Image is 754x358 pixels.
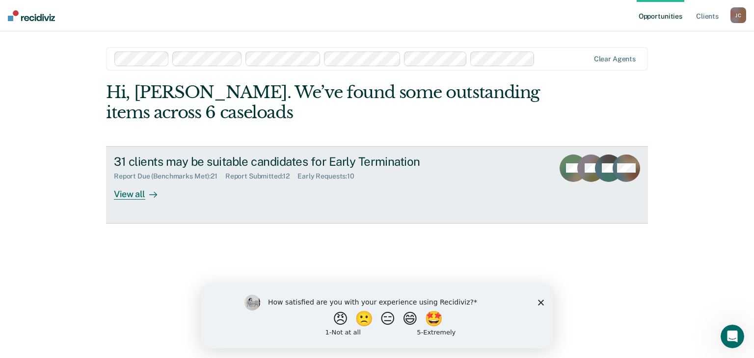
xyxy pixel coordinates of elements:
[721,325,744,348] iframe: Intercom live chat
[106,82,539,123] div: Hi, [PERSON_NAME]. We’ve found some outstanding items across 6 caseloads
[297,172,362,180] div: Early Requests : 10
[201,285,553,348] iframe: Survey by Kim from Recidiviz
[225,172,297,180] div: Report Submitted : 12
[106,146,648,224] a: 31 clients may be suitable candidates for Early TerminationReport Due (Benchmarks Met):21Report S...
[114,154,458,169] div: 31 clients may be suitable candidates for Early Termination
[730,7,746,23] button: JC
[8,10,55,21] img: Recidiviz
[730,7,746,23] div: J C
[114,180,169,200] div: View all
[114,172,225,180] div: Report Due (Benchmarks Met) : 21
[594,55,636,63] div: Clear agents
